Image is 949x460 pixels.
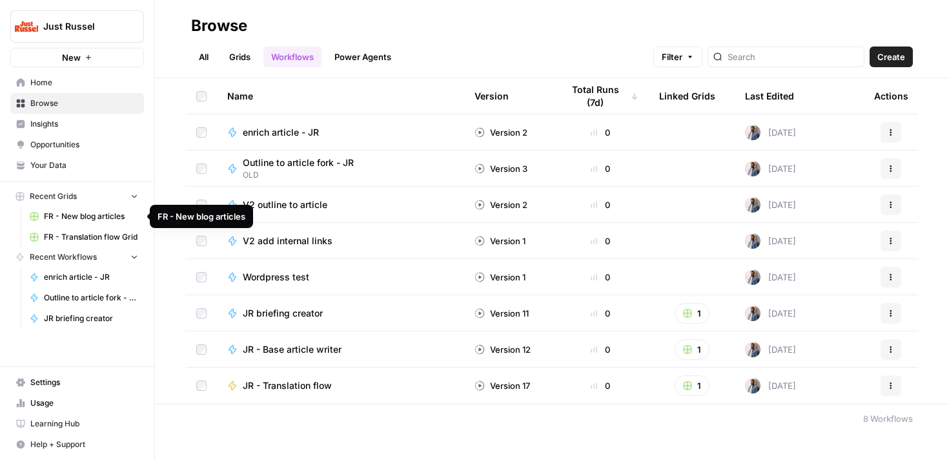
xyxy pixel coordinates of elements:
[30,251,97,263] span: Recent Workflows
[30,118,138,130] span: Insights
[877,50,905,63] span: Create
[562,162,638,175] div: 0
[562,307,638,320] div: 0
[659,78,715,114] div: Linked Grids
[44,292,138,304] span: Outline to article fork - JR
[243,343,342,356] span: JR - Base article writer
[44,231,138,243] span: FR - Translation flow Grid
[243,169,364,181] span: OLD
[191,47,216,67] a: All
[745,161,796,176] div: [DATE]
[243,307,323,320] span: JR briefing creator
[227,126,454,139] a: enrich article - JR
[745,78,794,114] div: Last Edited
[562,78,638,114] div: Total Runs (7d)
[10,155,144,176] a: Your Data
[227,379,454,392] a: JR - Translation flow
[191,16,247,36] div: Browse
[24,267,144,287] a: enrich article - JR
[728,50,859,63] input: Search
[474,78,509,114] div: Version
[30,160,138,171] span: Your Data
[227,78,454,114] div: Name
[221,47,258,67] a: Grids
[874,78,908,114] div: Actions
[474,126,527,139] div: Version 2
[243,271,309,284] span: Wordpress test
[653,47,702,67] button: Filter
[870,47,913,67] button: Create
[562,343,638,356] div: 0
[745,125,796,140] div: [DATE]
[10,187,144,206] button: Recent Grids
[227,156,454,181] a: Outline to article fork - JROLD
[474,307,529,320] div: Version 11
[30,77,138,89] span: Home
[158,210,245,223] div: FR - New blog articles
[24,287,144,308] a: Outline to article fork - JR
[745,269,796,285] div: [DATE]
[562,235,638,247] div: 0
[30,418,138,430] span: Learning Hub
[30,439,138,450] span: Help + Support
[474,343,531,356] div: Version 12
[30,377,138,388] span: Settings
[30,98,138,109] span: Browse
[745,342,760,357] img: 542af2wjek5zirkck3dd1n2hljhm
[10,247,144,267] button: Recent Workflows
[474,271,526,284] div: Version 1
[662,50,682,63] span: Filter
[243,235,332,247] span: V2 add internal links
[562,271,638,284] div: 0
[30,139,138,151] span: Opportunities
[243,198,327,211] span: V2 outline to article
[10,114,144,134] a: Insights
[745,197,760,213] img: 542af2wjek5zirkck3dd1n2hljhm
[10,48,144,67] button: New
[10,10,144,43] button: Workspace: Just Russel
[745,378,796,393] div: [DATE]
[745,378,760,393] img: 542af2wjek5zirkck3dd1n2hljhm
[227,235,454,247] a: V2 add internal links
[10,93,144,114] a: Browse
[562,379,638,392] div: 0
[745,233,760,249] img: 542af2wjek5zirkck3dd1n2hljhm
[745,342,796,357] div: [DATE]
[10,413,144,434] a: Learning Hub
[745,197,796,213] div: [DATE]
[474,379,530,392] div: Version 17
[24,308,144,329] a: JR briefing creator
[675,375,709,396] button: 1
[44,271,138,283] span: enrich article - JR
[243,126,319,139] span: enrich article - JR
[562,126,638,139] div: 0
[474,235,526,247] div: Version 1
[474,162,527,175] div: Version 3
[44,313,138,324] span: JR briefing creator
[243,156,354,169] span: Outline to article fork - JR
[43,20,121,33] span: Just Russel
[227,271,454,284] a: Wordpress test
[30,397,138,409] span: Usage
[327,47,399,67] a: Power Agents
[745,125,760,140] img: 542af2wjek5zirkck3dd1n2hljhm
[30,191,77,202] span: Recent Grids
[243,379,332,392] span: JR - Translation flow
[10,134,144,155] a: Opportunities
[745,161,760,176] img: 542af2wjek5zirkck3dd1n2hljhm
[15,15,38,38] img: Just Russel Logo
[263,47,321,67] a: Workflows
[227,307,454,320] a: JR briefing creator
[562,198,638,211] div: 0
[24,227,144,247] a: FR - Translation flow Grid
[745,306,796,321] div: [DATE]
[10,72,144,93] a: Home
[745,269,760,285] img: 542af2wjek5zirkck3dd1n2hljhm
[745,306,760,321] img: 542af2wjek5zirkck3dd1n2hljhm
[863,412,913,425] div: 8 Workflows
[675,303,709,324] button: 1
[24,206,144,227] a: FR - New blog articles
[227,343,454,356] a: JR - Base article writer
[227,198,454,211] a: V2 outline to article
[10,434,144,455] button: Help + Support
